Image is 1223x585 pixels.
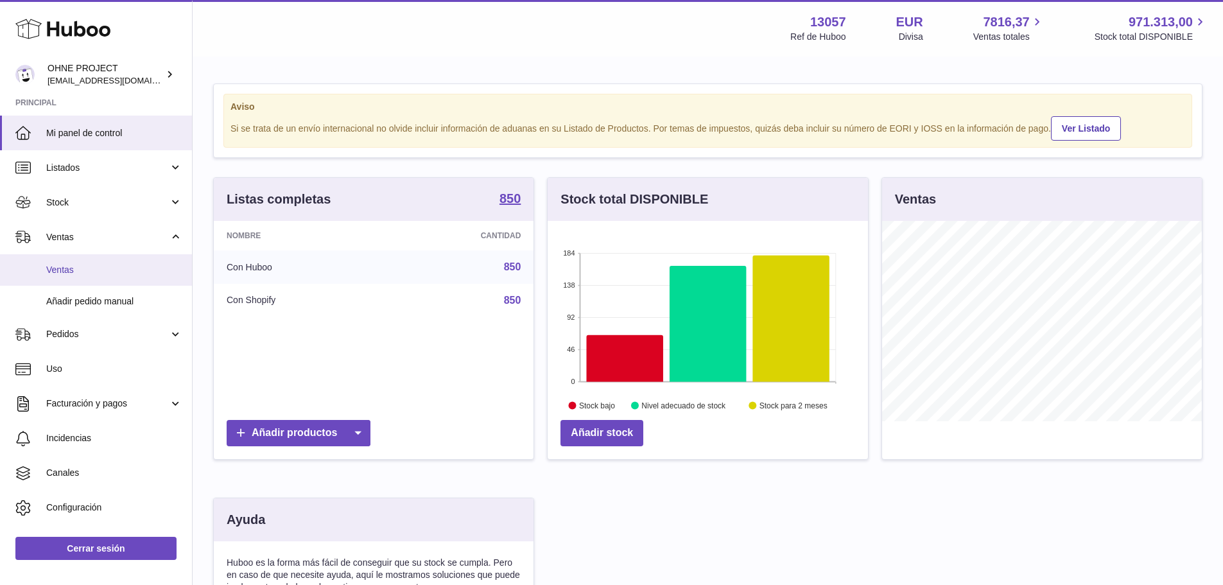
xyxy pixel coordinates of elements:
span: Listados [46,162,169,174]
strong: EUR [896,13,923,31]
th: Cantidad [384,221,534,250]
text: 92 [568,313,575,321]
a: 7816,37 Ventas totales [973,13,1045,43]
div: OHNE PROJECT [48,62,163,87]
span: Facturación y pagos [46,397,169,410]
strong: 13057 [810,13,846,31]
text: Stock bajo [579,401,615,410]
h3: Listas completas [227,191,331,208]
span: Stock [46,196,169,209]
a: 850 [504,295,521,306]
span: Añadir pedido manual [46,295,182,308]
span: Configuración [46,502,182,514]
span: Ventas [46,231,169,243]
span: Ventas totales [973,31,1045,43]
a: 971.313,00 Stock total DISPONIBLE [1095,13,1208,43]
text: 184 [563,249,575,257]
text: 138 [563,281,575,289]
span: Ventas [46,264,182,276]
span: Stock total DISPONIBLE [1095,31,1208,43]
span: Mi panel de control [46,127,182,139]
a: Cerrar sesión [15,537,177,560]
th: Nombre [214,221,384,250]
span: Uso [46,363,182,375]
text: 46 [568,345,575,353]
span: Canales [46,467,182,479]
text: Nivel adecuado de stock [642,401,727,410]
span: 7816,37 [983,13,1029,31]
span: Pedidos [46,328,169,340]
td: Con Huboo [214,250,384,284]
div: Ref de Huboo [790,31,846,43]
a: Añadir stock [560,420,643,446]
h3: Stock total DISPONIBLE [560,191,708,208]
a: 850 [499,192,521,207]
h3: Ayuda [227,511,265,528]
td: Con Shopify [214,284,384,317]
div: Si se trata de un envío internacional no olvide incluir información de aduanas en su Listado de P... [230,114,1185,141]
img: internalAdmin-13057@internal.huboo.com [15,65,35,84]
span: 971.313,00 [1129,13,1193,31]
strong: Aviso [230,101,1185,113]
h3: Ventas [895,191,936,208]
a: Añadir productos [227,420,370,446]
span: [EMAIL_ADDRESS][DOMAIN_NAME] [48,75,189,85]
div: Divisa [899,31,923,43]
strong: 850 [499,192,521,205]
text: Stock para 2 meses [759,401,828,410]
text: 0 [571,378,575,385]
a: 850 [504,261,521,272]
span: Incidencias [46,432,182,444]
a: Ver Listado [1051,116,1121,141]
